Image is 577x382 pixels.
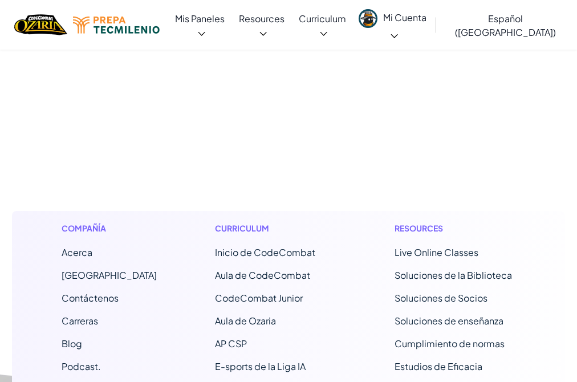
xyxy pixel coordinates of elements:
img: Tecmilenio logo [73,17,160,34]
a: Curriculum [292,3,353,47]
h1: Resources [395,222,516,234]
h1: Compañía [62,222,157,234]
span: Mi Cuenta [383,11,426,40]
a: Blog [62,338,82,350]
a: Soluciones de la Biblioteca [395,269,512,281]
a: Mis Paneles [168,3,231,47]
a: Soluciones de enseñanza [395,315,503,327]
span: Español ([GEOGRAPHIC_DATA]) [455,13,556,38]
a: Live Online Classes [395,246,478,258]
img: avatar [359,9,377,28]
img: Home [14,13,67,36]
a: AP CSP [215,338,247,350]
a: Ozaria by CodeCombat logo [14,13,67,36]
a: CodeCombat Junior [215,292,303,304]
a: Aula de CodeCombat [215,269,310,281]
span: Resources [239,13,285,25]
span: Inicio de CodeCombat [215,246,315,258]
a: [GEOGRAPHIC_DATA] [62,269,157,281]
span: Curriculum [299,13,346,25]
a: Aula de Ozaria [215,315,276,327]
h1: Curriculum [215,222,336,234]
a: Resources [232,3,292,47]
span: Contáctenos [62,292,119,304]
a: E-sports de la Liga IA [215,360,306,372]
span: Mis Paneles [175,13,225,25]
a: Acerca [62,246,92,258]
a: Podcast. [62,360,101,372]
a: Soluciones de Socios [395,292,487,304]
a: Carreras [62,315,98,327]
a: Español ([GEOGRAPHIC_DATA]) [440,3,571,47]
a: Estudios de Eficacia [395,360,482,372]
a: Cumplimiento de normas [395,338,505,350]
